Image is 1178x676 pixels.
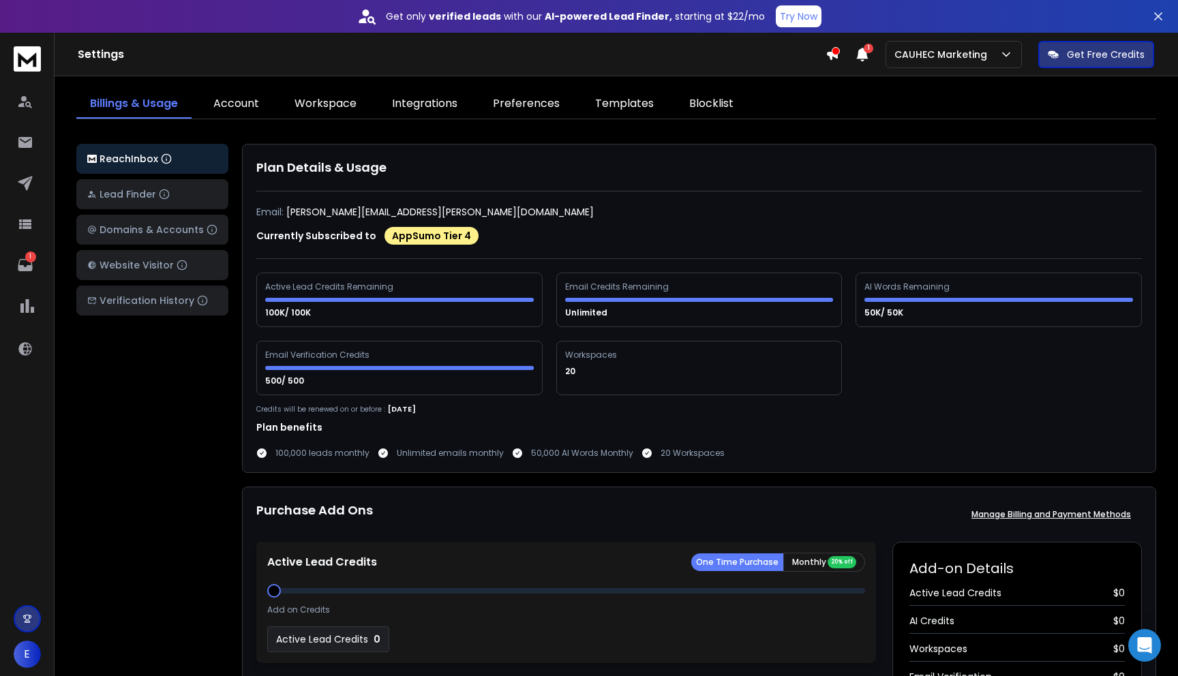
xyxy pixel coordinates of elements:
[265,350,372,360] div: Email Verification Credits
[374,632,380,646] p: 0
[582,90,667,119] a: Templates
[384,227,479,245] div: AppSumo Tier 4
[961,501,1142,528] button: Manage Billing and Payment Methods
[776,5,821,27] button: Try Now
[76,215,228,245] button: Domains & Accounts
[676,90,747,119] a: Blocklist
[256,404,385,414] p: Credits will be renewed on or before :
[545,10,672,23] strong: AI-powered Lead Finder,
[1113,586,1125,600] span: $ 0
[76,250,228,280] button: Website Visitor
[1113,642,1125,656] span: $ 0
[265,281,395,292] div: Active Lead Credits Remaining
[780,10,817,23] p: Try Now
[894,48,993,61] p: CAUHEC Marketing
[76,144,228,174] button: ReachInbox
[388,403,416,415] p: [DATE]
[14,641,41,668] button: E
[286,205,594,219] p: [PERSON_NAME][EMAIL_ADDRESS][PERSON_NAME][DOMAIN_NAME]
[256,501,373,528] h1: Purchase Add Ons
[76,90,192,119] a: Billings & Usage
[909,586,1001,600] span: Active Lead Credits
[1128,629,1161,662] div: Open Intercom Messenger
[864,307,905,318] p: 50K/ 50K
[909,614,954,628] span: AI Credits
[267,554,377,570] p: Active Lead Credits
[200,90,273,119] a: Account
[1067,48,1145,61] p: Get Free Credits
[265,375,306,386] p: 500/ 500
[76,286,228,316] button: Verification History
[397,448,504,459] p: Unlimited emails monthly
[909,559,1125,578] h2: Add-on Details
[864,281,952,292] div: AI Words Remaining
[14,46,41,72] img: logo
[1113,614,1125,628] span: $ 0
[76,179,228,209] button: Lead Finder
[256,205,284,219] p: Email:
[256,158,1142,177] h1: Plan Details & Usage
[386,10,765,23] p: Get only with our starting at $22/mo
[971,509,1131,520] p: Manage Billing and Payment Methods
[565,366,577,377] p: 20
[281,90,370,119] a: Workspace
[267,604,330,615] p: Add on Credits
[565,307,609,318] p: Unlimited
[1038,41,1154,68] button: Get Free Credits
[265,307,313,318] p: 100K/ 100K
[565,350,619,360] div: Workspaces
[275,448,369,459] p: 100,000 leads monthly
[783,553,865,572] button: Monthly 20% off
[25,251,36,262] p: 1
[429,10,501,23] strong: verified leads
[864,44,873,53] span: 1
[531,448,633,459] p: 50,000 AI Words Monthly
[828,556,856,568] div: 20% off
[276,632,368,646] p: Active Lead Credits
[256,420,1142,434] h1: Plan benefits
[691,553,783,571] button: One Time Purchase
[87,155,97,164] img: logo
[909,642,967,656] span: Workspaces
[378,90,471,119] a: Integrations
[661,448,725,459] p: 20 Workspaces
[256,229,376,243] p: Currently Subscribed to
[12,251,39,279] a: 1
[78,46,826,63] h1: Settings
[565,281,671,292] div: Email Credits Remaining
[479,90,573,119] a: Preferences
